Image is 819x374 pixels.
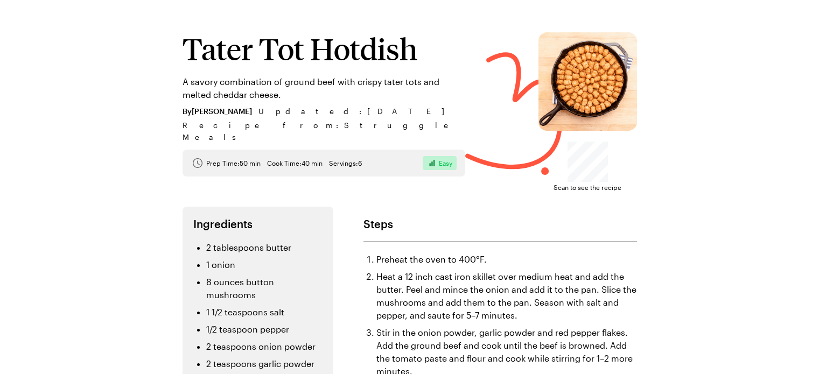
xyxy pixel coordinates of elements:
[206,323,323,336] li: 1/2 teaspoon pepper
[258,105,455,117] span: Updated : [DATE]
[183,105,252,117] span: By [PERSON_NAME]
[439,159,452,167] span: Easy
[363,217,637,230] h2: Steps
[183,119,465,143] span: Recipe from: Struggle Meals
[183,75,465,101] p: A savory combination of ground beef with crispy tater tots and melted cheddar cheese.
[206,159,261,167] span: Prep Time: 50 min
[206,241,323,254] li: 2 tablespoons butter
[206,340,323,353] li: 2 teaspoons onion powder
[206,306,323,319] li: 1 1/2 teaspoons salt
[206,357,323,370] li: 2 teaspoons garlic powder
[267,159,323,167] span: Cook Time: 40 min
[376,253,637,266] li: Preheat the oven to 400°F.
[554,182,621,193] span: Scan to see the recipe
[376,270,637,322] li: Heat a 12 inch cast iron skillet over medium heat and add the butter. Peel and mince the onion an...
[538,32,637,131] img: Tater Tot Hotdish
[206,276,323,301] li: 8 ounces button mushrooms
[183,32,465,65] h1: Tater Tot Hotdish
[329,159,362,167] span: Servings: 6
[206,258,323,271] li: 1 onion
[193,217,323,230] h2: Ingredients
